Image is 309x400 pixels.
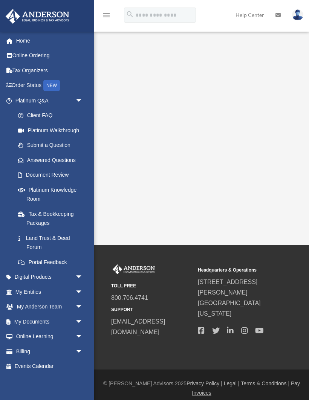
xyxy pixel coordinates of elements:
[187,380,222,386] a: Privacy Policy |
[198,300,261,317] a: [GEOGRAPHIC_DATA][US_STATE]
[11,206,94,231] a: Tax & Bookkeeping Packages
[192,380,300,396] a: Pay Invoices
[75,93,90,108] span: arrow_drop_down
[5,314,94,329] a: My Documentsarrow_drop_down
[241,380,289,386] a: Terms & Conditions |
[11,182,94,206] a: Platinum Knowledge Room
[292,9,303,20] img: User Pic
[111,282,193,290] small: TOLL FREE
[75,329,90,345] span: arrow_drop_down
[5,284,94,299] a: My Entitiesarrow_drop_down
[3,9,72,24] img: Anderson Advisors Platinum Portal
[198,279,257,296] a: [STREET_ADDRESS][PERSON_NAME]
[11,255,94,270] a: Portal Feedback
[5,33,94,48] a: Home
[75,270,90,285] span: arrow_drop_down
[102,13,111,20] a: menu
[5,329,94,344] a: Online Learningarrow_drop_down
[5,344,94,359] a: Billingarrow_drop_down
[111,295,148,301] a: 800.706.4741
[11,108,94,123] a: Client FAQ
[5,270,94,285] a: Digital Productsarrow_drop_down
[5,359,94,374] a: Events Calendar
[5,78,94,93] a: Order StatusNEW
[5,48,94,63] a: Online Ordering
[75,284,90,300] span: arrow_drop_down
[5,63,94,78] a: Tax Organizers
[198,266,279,274] small: Headquarters & Operations
[5,299,94,315] a: My Anderson Teamarrow_drop_down
[43,80,60,91] div: NEW
[111,318,165,335] a: [EMAIL_ADDRESS][DOMAIN_NAME]
[11,168,94,183] a: Document Review
[75,299,90,315] span: arrow_drop_down
[11,138,94,153] a: Submit a Question
[102,11,111,20] i: menu
[102,34,300,144] iframe: <span data-mce-type="bookmark" style="display: inline-block; width: 0px; overflow: hidden; line-h...
[111,264,156,274] img: Anderson Advisors Platinum Portal
[11,231,94,255] a: Land Trust & Deed Forum
[224,380,240,386] a: Legal |
[11,153,94,168] a: Answered Questions
[111,306,193,314] small: SUPPORT
[75,314,90,330] span: arrow_drop_down
[11,123,90,138] a: Platinum Walkthrough
[75,344,90,359] span: arrow_drop_down
[94,379,309,397] div: © [PERSON_NAME] Advisors 2025
[126,10,134,18] i: search
[5,93,94,108] a: Platinum Q&Aarrow_drop_down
